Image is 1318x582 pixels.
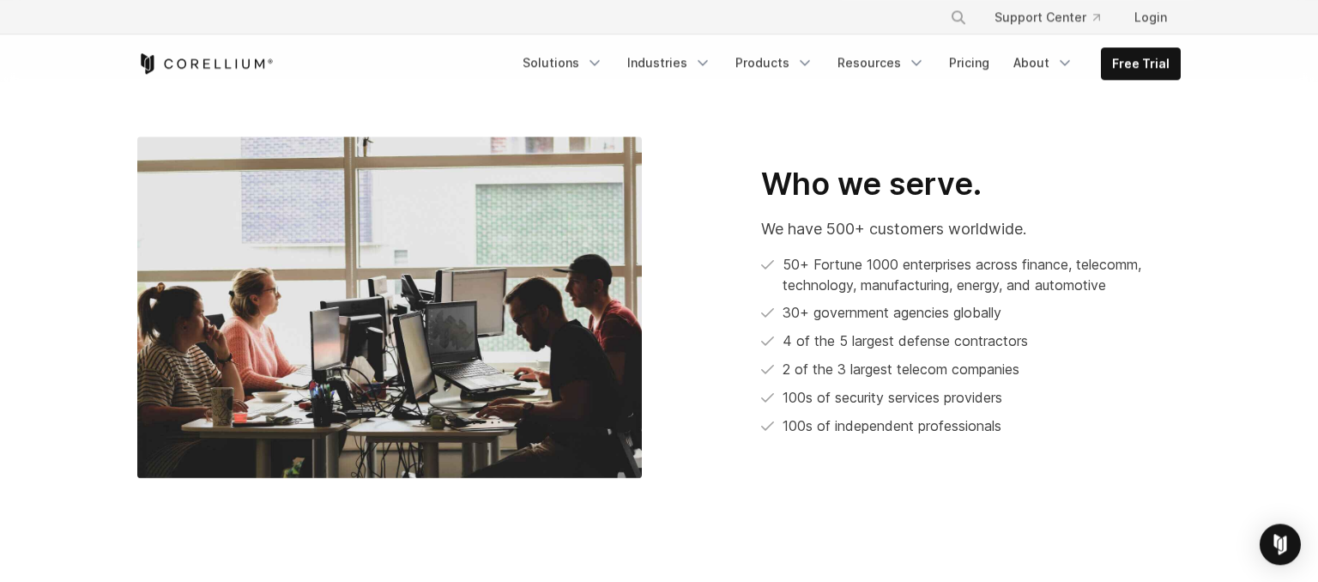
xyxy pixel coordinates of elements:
[939,47,1000,78] a: Pricing
[1121,2,1181,33] a: Login
[725,47,824,78] a: Products
[929,2,1181,33] div: Navigation Menu
[512,47,614,78] a: Solutions
[827,47,935,78] a: Resources
[761,415,1181,437] li: 100s of independent professionals
[617,47,722,78] a: Industries
[761,254,1181,295] li: 50+ Fortune 1000 enterprises across finance, telecomm, technology, manufacturing, energy, and aut...
[1260,524,1301,565] div: Open Intercom Messenger
[761,387,1181,409] li: 100s of security services providers
[1102,48,1180,79] a: Free Trial
[761,165,1181,203] h2: Who we serve.
[1003,47,1084,78] a: About
[943,2,974,33] button: Search
[761,359,1181,380] li: 2 of the 3 largest telecom companies
[761,217,1181,240] p: We have 500+ customers worldwide.
[761,302,1181,324] li: 30+ government agencies globally
[761,330,1181,352] li: 4 of the 5 largest defense contractors
[137,136,642,478] img: CORE_Customers-Worldwide
[981,2,1114,33] a: Support Center
[137,53,274,74] a: Corellium Home
[512,47,1181,80] div: Navigation Menu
